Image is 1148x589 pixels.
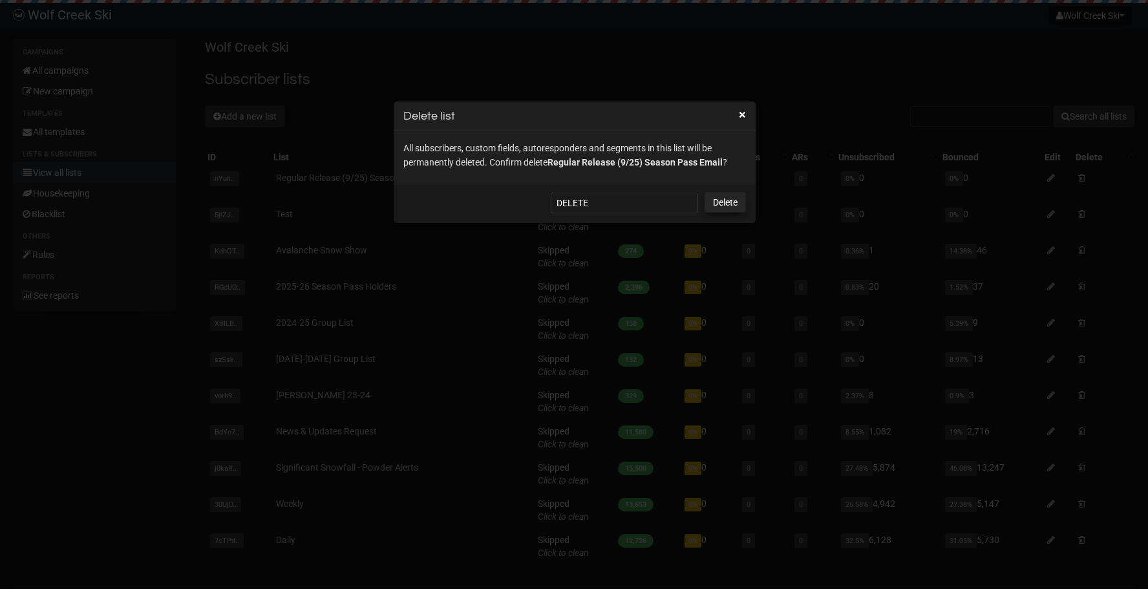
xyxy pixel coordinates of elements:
a: Delete [705,192,746,213]
h3: Delete list [403,107,746,125]
input: Type the word DELETE [551,193,698,213]
button: × [739,109,746,120]
span: Regular Release (9/25) Season Pass Email [547,157,723,167]
p: All subscribers, custom fields, autoresponders and segments in this list will be permanently dele... [403,141,746,169]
